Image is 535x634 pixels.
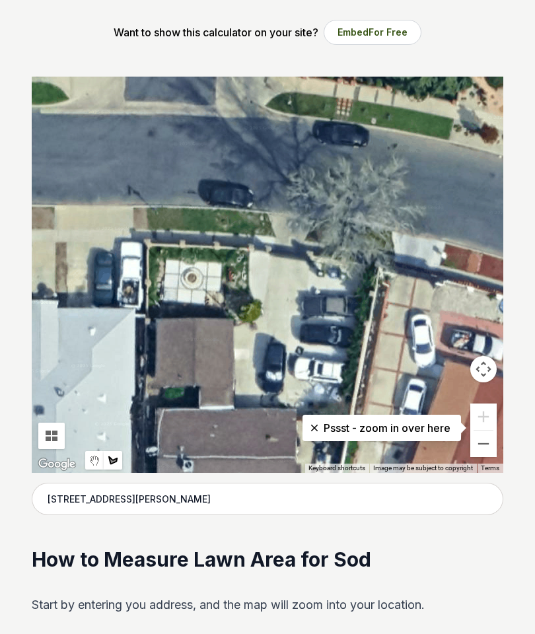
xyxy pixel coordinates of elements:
[38,423,65,449] button: Tilt map
[32,594,504,616] p: Start by entering you address, and the map will zoom into your location.
[373,464,473,472] span: Image may be subject to copyright
[32,483,503,516] input: Enter your address to get started
[85,451,104,470] button: Stop drawing
[104,451,122,470] button: Draw a shape
[35,456,79,473] img: Google
[470,356,497,382] button: Map camera controls
[324,20,421,45] button: EmbedFor Free
[470,404,497,430] button: Zoom in
[114,24,318,40] p: Want to show this calculator on your site?
[313,420,450,436] p: Pssst - zoom in over here
[481,464,499,472] a: Terms (opens in new tab)
[32,547,504,573] h2: How to Measure Lawn Area for Sod
[369,26,408,38] span: For Free
[35,456,79,473] a: Open this area in Google Maps (opens a new window)
[308,464,365,473] button: Keyboard shortcuts
[470,431,497,457] button: Zoom out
